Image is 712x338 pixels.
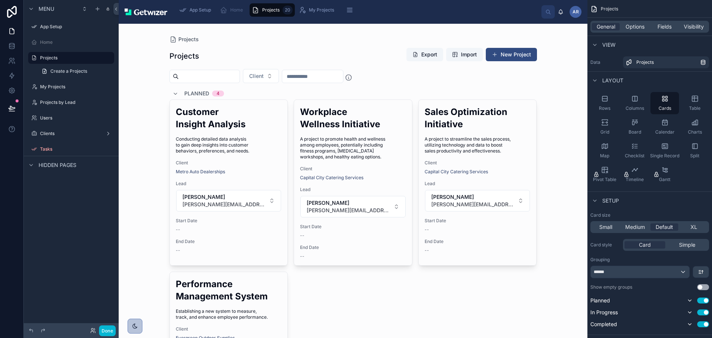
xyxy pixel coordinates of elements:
[680,140,709,162] button: Split
[218,3,248,17] a: Home
[425,169,488,175] a: Capital City Catering Services
[599,105,610,111] span: Rows
[309,7,334,13] span: My Projects
[39,161,76,169] span: Hidden pages
[217,91,220,96] div: 4
[590,212,610,218] label: Card size
[659,105,671,111] span: Cards
[446,48,483,61] button: Import
[590,257,610,263] label: Grouping
[28,96,114,108] a: Projects by Lead
[176,190,281,211] button: Select Button
[656,223,673,231] span: Default
[300,175,363,181] a: Capital City Catering Services
[590,321,617,328] span: Completed
[28,52,114,64] a: Projects
[182,201,266,208] span: [PERSON_NAME][EMAIL_ADDRESS][PERSON_NAME][DOMAIN_NAME]
[593,177,616,183] span: Pivot Table
[425,136,531,154] span: A project to streamline the sales process, utilizing technology and data to boost sales productiv...
[169,51,199,61] h1: Projects
[486,48,537,61] button: New Project
[300,196,406,217] button: Select Button
[650,116,679,138] button: Calendar
[690,153,699,159] span: Split
[636,59,654,65] span: Projects
[28,21,114,33] a: App Setup
[50,68,87,74] span: Create a Projects
[99,325,116,336] button: Done
[176,326,282,332] span: Client
[300,233,304,239] span: --
[659,177,670,183] span: Gantt
[250,3,295,17] a: Projects20
[602,197,619,204] span: Setup
[688,129,702,135] span: Charts
[626,105,644,111] span: Columns
[680,92,709,114] button: Table
[625,153,645,159] span: Checklist
[296,3,339,17] a: My Projects
[600,153,609,159] span: Map
[623,56,709,68] a: Projects
[40,131,102,137] label: Clients
[461,51,477,58] span: Import
[182,193,266,201] span: [PERSON_NAME]
[597,23,615,30] span: General
[283,6,293,14] div: 20
[300,166,406,172] span: Client
[418,99,537,266] a: Sales Optimization InitiativeA project to streamline the sales process, utilizing technology and ...
[300,224,406,230] span: Start Date
[626,23,645,30] span: Options
[300,253,304,259] span: --
[590,116,619,138] button: Grid
[40,115,113,121] label: Users
[626,177,644,183] span: Timeline
[590,242,620,248] label: Card style
[40,99,113,105] label: Projects by Lead
[425,239,531,245] span: End Date
[176,218,282,224] span: Start Date
[37,65,114,77] a: Create a Projects
[189,7,211,13] span: App Setup
[629,129,641,135] span: Board
[40,84,113,90] label: My Projects
[620,116,649,138] button: Board
[602,41,616,49] span: View
[300,136,406,160] span: A project to promote health and wellness among employees, potentially including fitness programs,...
[689,105,701,111] span: Table
[655,129,675,135] span: Calendar
[300,106,406,130] h2: Workplace Wellness Initiative
[425,227,429,233] span: --
[431,201,515,208] span: [PERSON_NAME][EMAIL_ADDRESS][PERSON_NAME][DOMAIN_NAME]
[620,163,649,186] button: Timeline
[590,163,619,186] button: Pivot Table
[590,140,619,162] button: Map
[176,106,282,130] h2: Customer Insight Analysis
[28,128,114,140] a: Clients
[28,143,114,155] a: Tasks
[307,207,390,214] span: [PERSON_NAME][EMAIL_ADDRESS][PERSON_NAME][DOMAIN_NAME]
[425,160,531,166] span: Client
[28,112,114,124] a: Users
[657,23,672,30] span: Fields
[300,187,406,193] span: Lead
[28,81,114,93] a: My Projects
[176,169,225,175] a: Metro Auto Dealerships
[176,278,282,302] h2: Performance Management System
[425,218,531,224] span: Start Date
[406,48,443,61] button: Export
[125,9,167,15] img: App logo
[262,7,280,13] span: Projects
[249,72,264,80] span: Client
[425,190,530,211] button: Select Button
[176,247,180,253] span: --
[590,297,610,304] span: Planned
[680,116,709,138] button: Charts
[177,3,216,17] a: App Setup
[176,239,282,245] span: End Date
[690,223,697,231] span: XL
[300,245,406,250] span: End Date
